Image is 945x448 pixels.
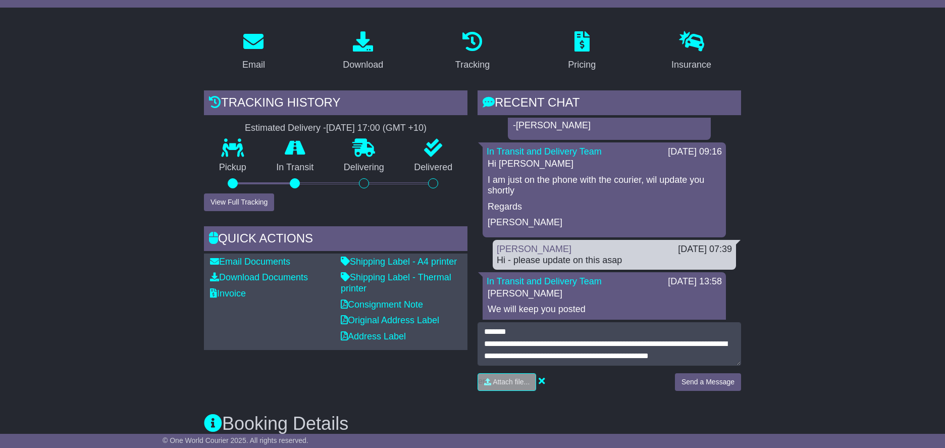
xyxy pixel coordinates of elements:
p: Delivering [329,162,399,173]
p: I am just on the phone with the courier, wil update you shortly [488,175,721,196]
a: Pricing [561,28,602,75]
a: Download Documents [210,272,308,282]
span: © One World Courier 2025. All rights reserved. [163,436,308,444]
h3: Booking Details [204,414,741,434]
p: [PERSON_NAME] [488,288,721,300]
a: Email [236,28,272,75]
div: Estimated Delivery - [204,123,467,134]
div: RECENT CHAT [478,90,741,118]
a: Download [336,28,390,75]
div: Download [343,58,383,72]
a: Original Address Label [341,315,439,325]
a: Address Label [341,331,406,341]
p: Delivered [399,162,468,173]
div: Hi - please update on this asap [497,255,732,266]
a: In Transit and Delivery Team [487,146,602,157]
div: Pricing [568,58,596,72]
div: Quick Actions [204,226,467,254]
div: Insurance [671,58,711,72]
a: Invoice [210,288,246,298]
a: [PERSON_NAME] [497,244,571,254]
a: Shipping Label - Thermal printer [341,272,451,293]
div: [DATE] 13:58 [668,276,722,287]
p: -[PERSON_NAME] [513,120,706,131]
a: Consignment Note [341,300,423,310]
p: We will keep you posted [488,304,721,315]
p: [PERSON_NAME] [488,217,721,228]
a: In Transit and Delivery Team [487,276,602,286]
a: Email Documents [210,257,290,267]
div: Tracking history [204,90,467,118]
p: Pickup [204,162,261,173]
a: Shipping Label - A4 printer [341,257,457,267]
a: Insurance [665,28,718,75]
p: Hi [PERSON_NAME] [488,159,721,170]
p: Regards [488,202,721,213]
a: Tracking [449,28,496,75]
div: [DATE] 17:00 (GMT +10) [326,123,427,134]
p: In Transit [261,162,329,173]
div: Tracking [455,58,490,72]
button: Send a Message [675,373,741,391]
div: [DATE] 07:39 [678,244,732,255]
div: Email [242,58,265,72]
div: [DATE] 09:16 [668,146,722,158]
button: View Full Tracking [204,193,274,211]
